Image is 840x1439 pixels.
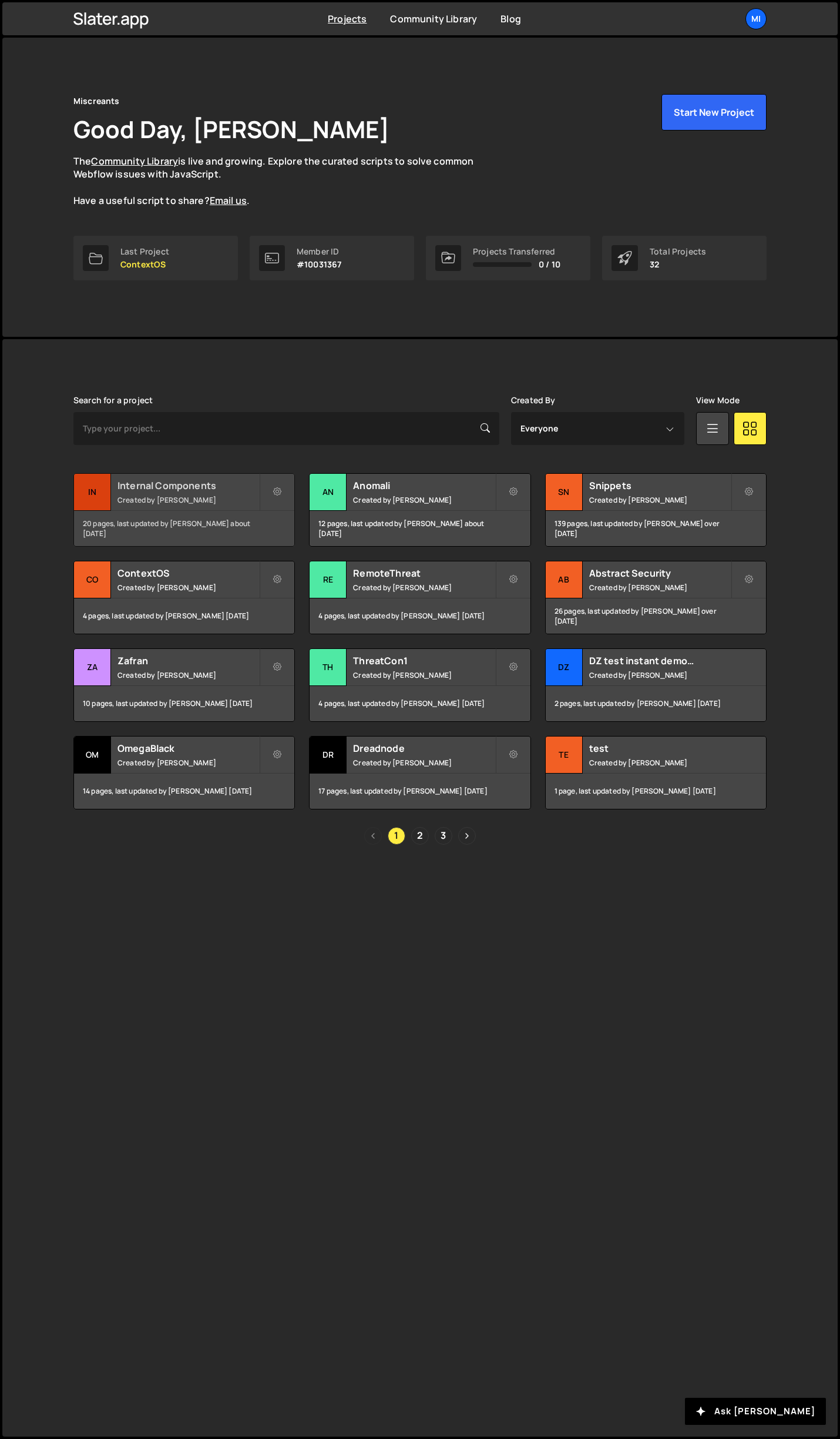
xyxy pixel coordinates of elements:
[546,561,583,598] div: Ab
[546,774,766,809] div: 1 page, last updated by [PERSON_NAME] [DATE]
[73,113,389,145] h1: Good Day, [PERSON_NAME]
[74,737,111,774] div: Om
[589,654,731,667] h2: DZ test instant demo (delete later)
[73,827,767,845] div: Pagination
[353,742,495,755] h2: Dreadnode
[589,583,731,593] small: Created by [PERSON_NAME]
[297,260,341,269] p: #10031367
[589,495,731,505] small: Created by [PERSON_NAME]
[73,473,295,547] a: In Internal Components Created by [PERSON_NAME] 20 pages, last updated by [PERSON_NAME] about [DATE]
[74,561,111,598] div: Co
[546,474,583,511] div: Sn
[310,561,347,598] div: Re
[309,648,530,722] a: Th ThreatCon1 Created by [PERSON_NAME] 4 pages, last updated by [PERSON_NAME] [DATE]
[353,479,495,492] h2: Anomali
[74,774,294,809] div: 14 pages, last updated by [PERSON_NAME] [DATE]
[74,511,294,546] div: 20 pages, last updated by [PERSON_NAME] about [DATE]
[73,94,120,108] div: Miscreants
[546,737,583,774] div: te
[91,155,178,168] a: Community Library
[589,758,731,768] small: Created by [PERSON_NAME]
[511,396,556,405] label: Created By
[545,736,767,809] a: te test Created by [PERSON_NAME] 1 page, last updated by [PERSON_NAME] [DATE]
[650,260,706,269] p: 32
[117,758,259,768] small: Created by [PERSON_NAME]
[411,827,429,845] a: Page 2
[546,649,583,686] div: DZ
[120,260,169,269] p: ContextOS
[74,649,111,686] div: Za
[650,247,706,256] div: Total Projects
[353,758,495,768] small: Created by [PERSON_NAME]
[353,654,495,667] h2: ThreatCon1
[589,567,731,580] h2: Abstract Security
[353,583,495,593] small: Created by [PERSON_NAME]
[73,396,153,405] label: Search for a project
[328,12,367,25] a: Projects
[117,495,259,505] small: Created by [PERSON_NAME]
[309,561,530,634] a: Re RemoteThreat Created by [PERSON_NAME] 4 pages, last updated by [PERSON_NAME] [DATE]
[297,247,341,256] div: Member ID
[210,194,247,207] a: Email us
[310,598,530,634] div: 4 pages, last updated by [PERSON_NAME] [DATE]
[500,12,521,25] a: Blog
[745,8,767,29] a: Mi
[310,737,347,774] div: Dr
[685,1398,826,1425] button: Ask [PERSON_NAME]
[73,412,499,445] input: Type your project...
[473,247,560,256] div: Projects Transferred
[73,736,295,809] a: Om OmegaBlack Created by [PERSON_NAME] 14 pages, last updated by [PERSON_NAME] [DATE]
[353,495,495,505] small: Created by [PERSON_NAME]
[589,670,731,680] small: Created by [PERSON_NAME]
[589,479,731,492] h2: Snippets
[539,260,560,269] span: 0 / 10
[309,473,530,547] a: An Anomali Created by [PERSON_NAME] 12 pages, last updated by [PERSON_NAME] about [DATE]
[353,567,495,580] h2: RemoteThreat
[120,247,169,256] div: Last Project
[546,686,766,721] div: 2 pages, last updated by [PERSON_NAME] [DATE]
[545,648,767,722] a: DZ DZ test instant demo (delete later) Created by [PERSON_NAME] 2 pages, last updated by [PERSON_...
[696,396,740,405] label: View Mode
[458,827,476,845] a: Next page
[310,774,530,809] div: 17 pages, last updated by [PERSON_NAME] [DATE]
[546,598,766,634] div: 26 pages, last updated by [PERSON_NAME] over [DATE]
[117,479,259,492] h2: Internal Components
[74,474,111,511] div: In
[117,654,259,667] h2: Zafran
[117,670,259,680] small: Created by [PERSON_NAME]
[353,670,495,680] small: Created by [PERSON_NAME]
[310,474,347,511] div: An
[546,511,766,546] div: 139 pages, last updated by [PERSON_NAME] over [DATE]
[73,236,238,280] a: Last Project ContextOS
[435,827,452,845] a: Page 3
[661,94,767,130] button: Start New Project
[73,561,295,634] a: Co ContextOS Created by [PERSON_NAME] 4 pages, last updated by [PERSON_NAME] [DATE]
[74,686,294,721] div: 10 pages, last updated by [PERSON_NAME] [DATE]
[310,649,347,686] div: Th
[73,648,295,722] a: Za Zafran Created by [PERSON_NAME] 10 pages, last updated by [PERSON_NAME] [DATE]
[73,155,496,208] p: The is live and growing. Explore the curated scripts to solve common Webflow issues with JavaScri...
[117,567,259,580] h2: ContextOS
[117,583,259,593] small: Created by [PERSON_NAME]
[310,511,530,546] div: 12 pages, last updated by [PERSON_NAME] about [DATE]
[117,742,259,755] h2: OmegaBlack
[309,736,530,809] a: Dr Dreadnode Created by [PERSON_NAME] 17 pages, last updated by [PERSON_NAME] [DATE]
[589,742,731,755] h2: test
[310,686,530,721] div: 4 pages, last updated by [PERSON_NAME] [DATE]
[390,12,477,25] a: Community Library
[545,473,767,547] a: Sn Snippets Created by [PERSON_NAME] 139 pages, last updated by [PERSON_NAME] over [DATE]
[74,598,294,634] div: 4 pages, last updated by [PERSON_NAME] [DATE]
[545,561,767,634] a: Ab Abstract Security Created by [PERSON_NAME] 26 pages, last updated by [PERSON_NAME] over [DATE]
